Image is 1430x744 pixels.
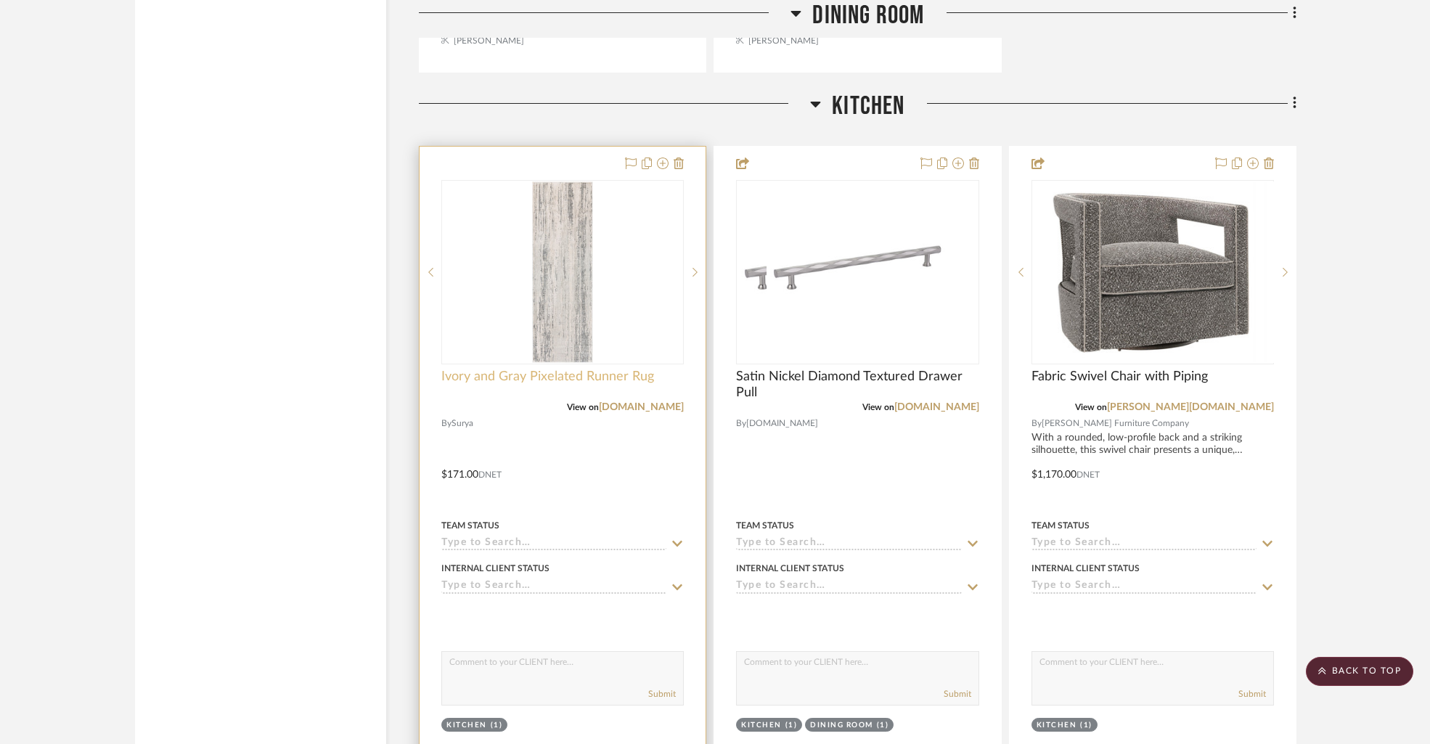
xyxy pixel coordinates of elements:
span: Satin Nickel Diamond Textured Drawer Pull [736,369,978,401]
span: View on [862,403,894,412]
div: Internal Client Status [1031,562,1140,575]
a: [PERSON_NAME][DOMAIN_NAME] [1107,402,1274,412]
img: Satin Nickel Diamond Textured Drawer Pull [767,181,948,363]
span: Surya [452,417,473,430]
a: [DOMAIN_NAME] [599,402,684,412]
div: (1) [877,720,889,731]
div: Dining Room [810,720,873,731]
div: (1) [785,720,798,731]
span: [PERSON_NAME] Furniture Company [1042,417,1189,430]
button: Submit [944,687,971,700]
input: Type to Search… [1031,537,1257,551]
div: Internal Client Status [441,562,549,575]
span: Kitchen [832,91,904,122]
div: Team Status [441,519,499,532]
span: Ivory and Gray Pixelated Runner Rug [441,369,654,385]
div: Team Status [736,519,794,532]
div: Kitchen [741,720,782,731]
span: By [736,417,746,430]
span: By [1031,417,1042,430]
div: (1) [1080,720,1092,731]
input: Type to Search… [1031,580,1257,594]
div: Internal Client Status [736,562,844,575]
button: Submit [648,687,676,700]
span: [DOMAIN_NAME] [746,417,818,430]
div: Kitchen [1037,720,1077,731]
input: Type to Search… [441,537,666,551]
img: Fabric Swivel Chair with Piping [1042,181,1263,363]
div: Team Status [1031,519,1090,532]
input: Type to Search… [441,580,666,594]
span: View on [567,403,599,412]
div: Kitchen [446,720,487,731]
button: Submit [1238,687,1266,700]
span: Fabric Swivel Chair with Piping [1031,369,1208,385]
scroll-to-top-button: BACK TO TOP [1306,657,1413,686]
a: [DOMAIN_NAME] [894,402,979,412]
span: By [441,417,452,430]
input: Type to Search… [736,537,961,551]
img: Ivory and Gray Pixelated Runner Rug [532,181,593,363]
span: View on [1075,403,1107,412]
input: Type to Search… [736,580,961,594]
div: (1) [491,720,503,731]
